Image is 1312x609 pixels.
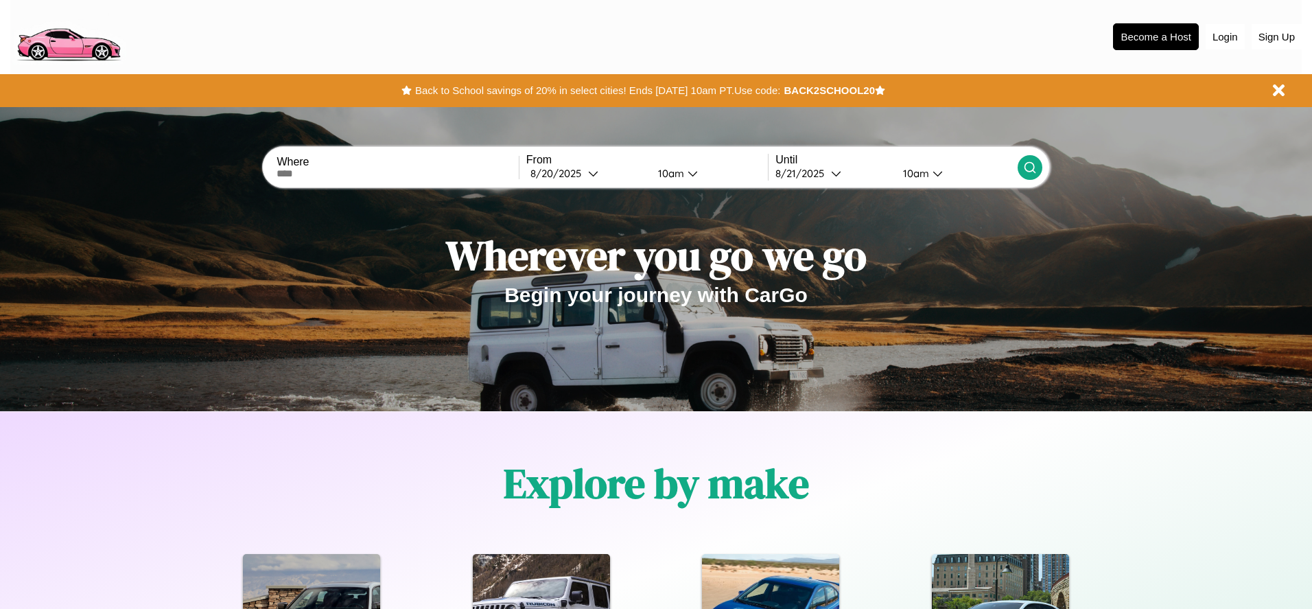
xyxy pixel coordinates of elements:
h1: Explore by make [504,455,809,512]
button: 10am [892,166,1017,181]
img: logo [10,7,126,65]
button: 8/20/2025 [526,166,647,181]
button: Sign Up [1252,24,1302,49]
label: From [526,154,768,166]
div: 10am [896,167,933,180]
button: Back to School savings of 20% in select cities! Ends [DATE] 10am PT.Use code: [412,81,784,100]
div: 8 / 20 / 2025 [530,167,588,180]
button: Become a Host [1113,23,1199,50]
button: Login [1206,24,1245,49]
b: BACK2SCHOOL20 [784,84,875,96]
div: 8 / 21 / 2025 [775,167,831,180]
div: 10am [651,167,688,180]
button: 10am [647,166,768,181]
label: Where [277,156,518,168]
label: Until [775,154,1017,166]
